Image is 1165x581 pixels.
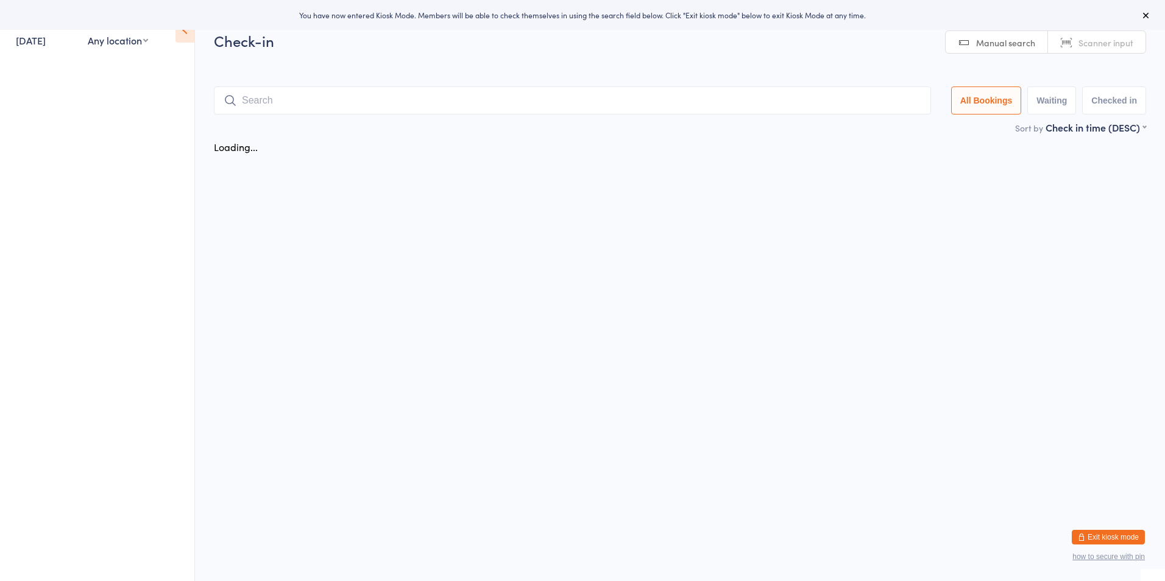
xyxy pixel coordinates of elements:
[16,33,46,47] a: [DATE]
[1072,552,1145,561] button: how to secure with pin
[19,10,1146,20] div: You have now entered Kiosk Mode. Members will be able to check themselves in using the search fie...
[1046,121,1146,134] div: Check in time (DESC)
[1082,86,1146,114] button: Checked in
[951,86,1022,114] button: All Bookings
[88,33,148,47] div: Any location
[1015,122,1043,134] label: Sort by
[214,30,1146,51] h2: Check-in
[214,86,931,114] input: Search
[976,37,1035,49] span: Manual search
[214,140,258,153] div: Loading...
[1027,86,1076,114] button: Waiting
[1072,530,1145,544] button: Exit kiosk mode
[1078,37,1133,49] span: Scanner input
